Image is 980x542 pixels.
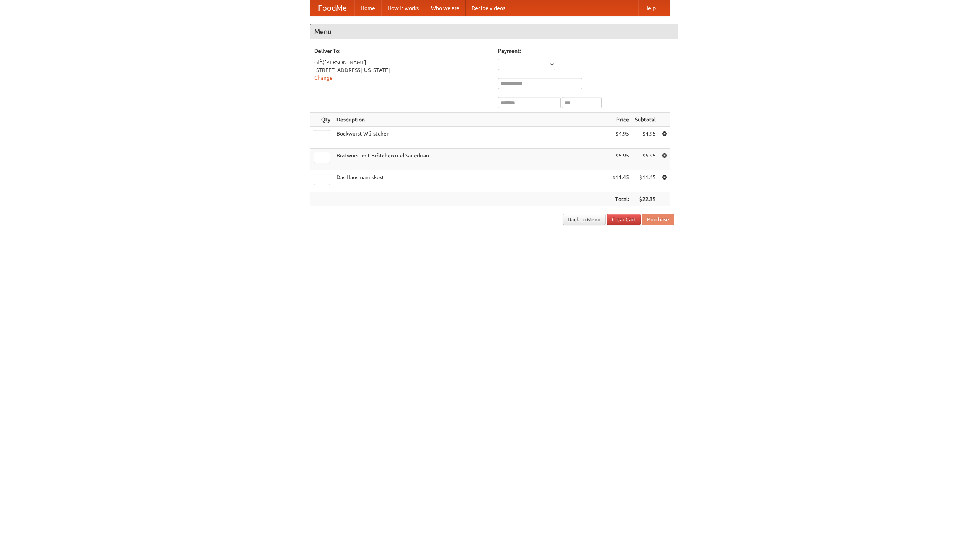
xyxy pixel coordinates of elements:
[310,113,333,127] th: Qty
[498,47,674,55] h5: Payment:
[465,0,511,16] a: Recipe videos
[632,192,659,206] th: $22.35
[609,192,632,206] th: Total:
[609,170,632,192] td: $11.45
[642,214,674,225] button: Purchase
[607,214,641,225] a: Clear Cart
[333,170,609,192] td: Das Hausmannskost
[333,127,609,149] td: Bockwurst Würstchen
[381,0,425,16] a: How it works
[609,113,632,127] th: Price
[632,149,659,170] td: $5.95
[333,113,609,127] th: Description
[632,127,659,149] td: $4.95
[310,24,678,39] h4: Menu
[638,0,662,16] a: Help
[609,149,632,170] td: $5.95
[314,59,490,66] div: GlÃ¦[PERSON_NAME]
[310,0,354,16] a: FoodMe
[354,0,381,16] a: Home
[563,214,606,225] a: Back to Menu
[632,113,659,127] th: Subtotal
[609,127,632,149] td: $4.95
[314,66,490,74] div: [STREET_ADDRESS][US_STATE]
[632,170,659,192] td: $11.45
[314,47,490,55] h5: Deliver To:
[425,0,465,16] a: Who we are
[333,149,609,170] td: Bratwurst mit Brötchen und Sauerkraut
[314,75,333,81] a: Change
